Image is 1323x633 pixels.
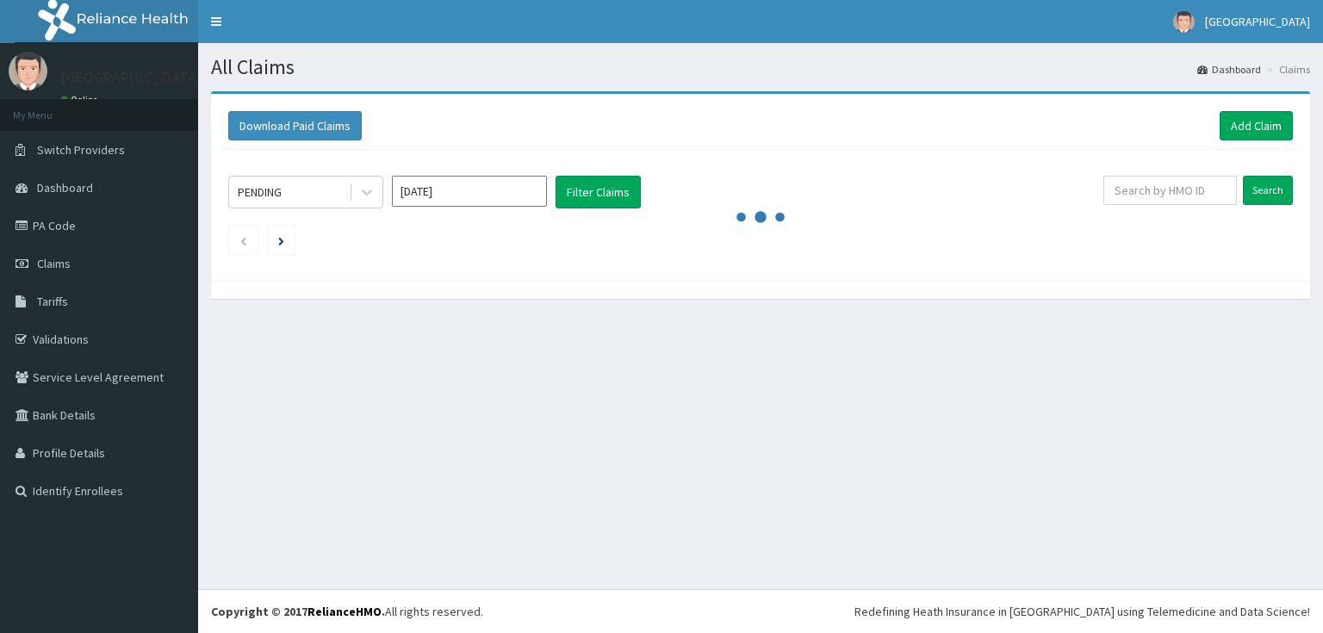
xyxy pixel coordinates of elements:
[307,604,382,619] a: RelianceHMO
[37,142,125,158] span: Switch Providers
[735,191,786,243] svg: audio-loading
[60,94,102,106] a: Online
[1103,176,1237,205] input: Search by HMO ID
[278,233,284,248] a: Next page
[211,56,1310,78] h1: All Claims
[37,180,93,195] span: Dashboard
[228,111,362,140] button: Download Paid Claims
[1173,11,1195,33] img: User Image
[60,70,202,85] p: [GEOGRAPHIC_DATA]
[1263,62,1310,77] li: Claims
[1197,62,1261,77] a: Dashboard
[37,294,68,309] span: Tariffs
[392,176,547,207] input: Select Month and Year
[239,233,247,248] a: Previous page
[854,603,1310,620] div: Redefining Heath Insurance in [GEOGRAPHIC_DATA] using Telemedicine and Data Science!
[198,589,1323,633] footer: All rights reserved.
[1243,176,1293,205] input: Search
[9,52,47,90] img: User Image
[1205,14,1310,29] span: [GEOGRAPHIC_DATA]
[211,604,385,619] strong: Copyright © 2017 .
[37,256,71,271] span: Claims
[238,183,282,201] div: PENDING
[1220,111,1293,140] a: Add Claim
[556,176,641,208] button: Filter Claims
